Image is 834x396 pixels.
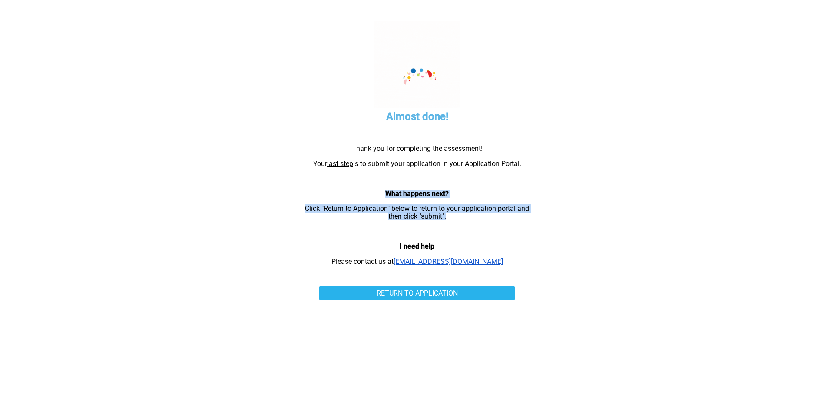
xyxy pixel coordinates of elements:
[331,257,394,266] span: Please contact us at
[298,205,536,221] p: Click "Return to Application" below to return to your application portal and then click "submit".
[319,286,515,300] a: Return to Application
[298,160,536,168] p: Your is to submit your application in your Application Portal.
[394,257,503,266] a: [EMAIL_ADDRESS][DOMAIN_NAME]
[298,145,536,153] p: Thank you for completing the assessment!
[385,190,449,198] strong: What happens next?
[327,160,353,168] u: last step
[374,21,460,108] img: celebration.7678411f.gif
[400,242,434,250] strong: I need help
[374,110,460,124] h5: Almost done!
